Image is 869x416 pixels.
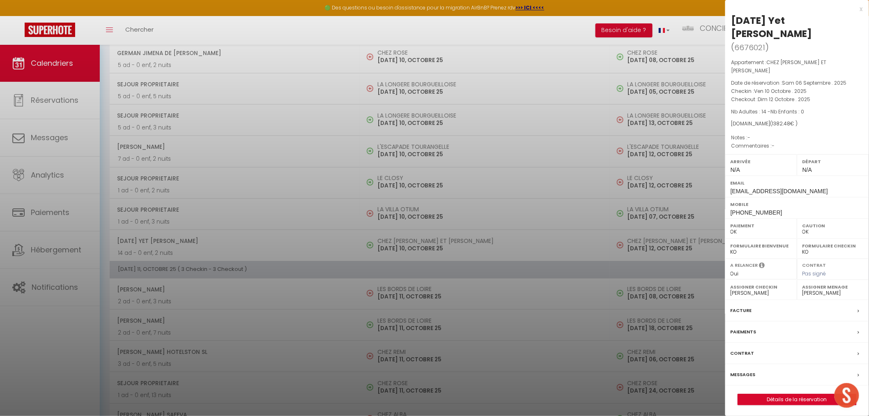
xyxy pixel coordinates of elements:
span: [EMAIL_ADDRESS][DOMAIN_NAME] [731,188,828,194]
button: Détails de la réservation [738,394,857,405]
label: Facture [731,306,752,315]
span: - [748,134,751,141]
span: ( € ) [770,120,798,127]
div: [DATE] Yet [PERSON_NAME] [731,14,863,40]
label: Formulaire Checkin [802,242,864,250]
label: Contrat [731,349,754,358]
p: Appartement : [731,58,863,75]
div: Ouvrir le chat [835,383,859,408]
label: A relancer [731,262,758,269]
label: Assigner Checkin [731,283,792,291]
span: 6676021 [735,42,766,53]
label: Arrivée [731,157,792,166]
span: Sam 06 Septembre . 2025 [782,79,847,86]
label: Messages [731,370,756,379]
span: - [772,142,775,149]
div: x [725,4,863,14]
label: Mobile [731,200,864,208]
p: Checkin : [731,87,863,95]
label: Caution [802,222,864,230]
label: Départ [802,157,864,166]
span: Pas signé [802,270,826,277]
span: ( ) [731,42,769,53]
i: Sélectionner OUI si vous souhaiter envoyer les séquences de messages post-checkout [759,262,765,271]
label: Contrat [802,262,826,267]
label: Formulaire Bienvenue [731,242,792,250]
label: Paiements [731,328,756,336]
span: N/A [731,166,740,173]
a: Détails de la réservation [738,394,856,405]
p: Notes : [731,134,863,142]
label: Assigner Menage [802,283,864,291]
label: Email [731,179,864,187]
span: N/A [802,166,812,173]
span: CHEZ [PERSON_NAME] ET [PERSON_NAME] [731,59,827,74]
label: Paiement [731,222,792,230]
span: Nb Enfants : 0 [771,108,805,115]
p: Commentaires : [731,142,863,150]
span: Ven 10 Octobre . 2025 [754,88,807,95]
span: [PHONE_NUMBER] [731,209,782,216]
span: Nb Adultes : 14 - [731,108,805,115]
div: [DOMAIN_NAME] [731,120,863,128]
span: 1382.48 [772,120,791,127]
p: Date de réservation : [731,79,863,87]
span: Dim 12 Octobre . 2025 [758,96,811,103]
p: Checkout : [731,95,863,104]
